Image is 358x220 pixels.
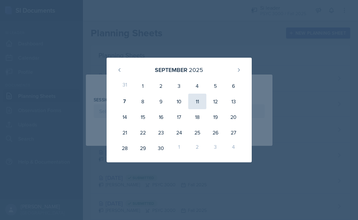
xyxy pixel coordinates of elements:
[134,125,152,140] div: 22
[225,125,243,140] div: 27
[188,94,206,109] div: 11
[189,65,203,74] div: 2025
[152,125,170,140] div: 23
[170,140,188,156] div: 1
[152,78,170,94] div: 2
[225,94,243,109] div: 13
[225,140,243,156] div: 4
[170,109,188,125] div: 17
[134,109,152,125] div: 15
[152,109,170,125] div: 16
[116,94,134,109] div: 7
[155,65,187,74] div: September
[188,109,206,125] div: 18
[134,140,152,156] div: 29
[116,125,134,140] div: 21
[134,94,152,109] div: 8
[152,94,170,109] div: 9
[225,78,243,94] div: 6
[170,78,188,94] div: 3
[116,109,134,125] div: 14
[206,78,225,94] div: 5
[225,109,243,125] div: 20
[188,125,206,140] div: 25
[188,78,206,94] div: 4
[170,94,188,109] div: 10
[152,140,170,156] div: 30
[206,94,225,109] div: 12
[116,78,134,94] div: 31
[134,78,152,94] div: 1
[188,140,206,156] div: 2
[170,125,188,140] div: 24
[206,125,225,140] div: 26
[206,109,225,125] div: 19
[116,140,134,156] div: 28
[206,140,225,156] div: 3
